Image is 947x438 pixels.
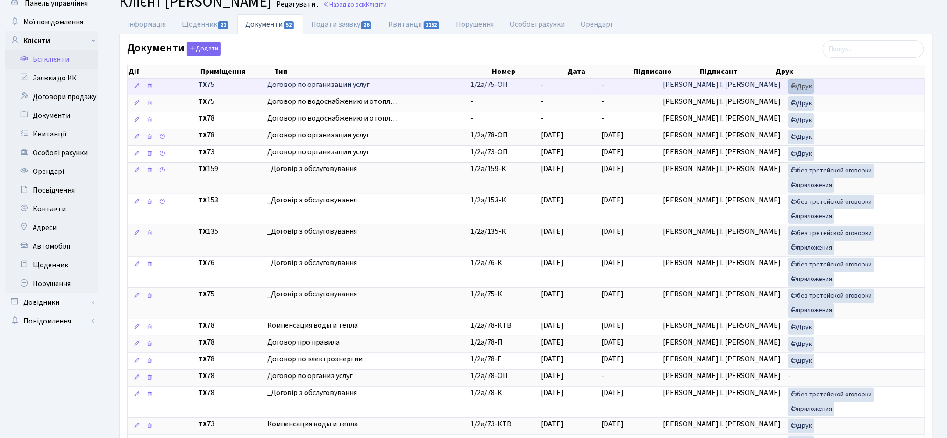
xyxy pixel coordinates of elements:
[5,256,98,274] a: Щоденник
[199,65,273,78] th: Приміщення
[663,195,781,205] span: [PERSON_NAME].І. [PERSON_NAME]
[788,209,834,224] a: приложения
[663,388,781,398] span: [PERSON_NAME].І. [PERSON_NAME]
[198,320,207,330] b: ТХ
[566,65,633,78] th: Дата
[471,337,503,347] span: 1/2а/78-П
[699,65,775,78] th: Підписант
[663,320,781,330] span: [PERSON_NAME].І. [PERSON_NAME]
[198,354,260,365] span: 78
[5,106,98,125] a: Документи
[303,14,380,34] a: Подати заявку
[198,130,207,140] b: ТХ
[5,181,98,200] a: Посвідчення
[601,96,604,107] span: -
[267,419,463,430] span: Компенсация воды и тепла
[449,14,502,34] a: Порушення
[471,258,503,268] span: 1/2а/76-К
[491,65,566,78] th: Номер
[788,402,834,416] a: приложения
[788,226,874,241] a: без третейской оговорки
[788,272,834,287] a: приложения
[788,195,874,209] a: без третейской оговорки
[471,419,512,429] span: 1/2а/73-КТВ
[5,200,98,218] a: Контакти
[471,96,474,107] span: -
[198,96,207,107] b: ТХ
[284,21,294,29] span: 52
[471,79,508,90] span: 1/2а/75-ОП
[541,320,564,330] span: [DATE]
[573,14,620,34] a: Орендарі
[5,162,98,181] a: Орендарі
[601,258,624,268] span: [DATE]
[198,371,260,381] span: 78
[273,65,491,78] th: Тип
[198,226,260,237] span: 135
[663,354,781,364] span: [PERSON_NAME].І. [PERSON_NAME]
[5,218,98,237] a: Адреси
[127,42,221,56] label: Документи
[198,388,207,398] b: ТХ
[788,337,814,352] a: Друк
[471,130,508,140] span: 1/2а/78-ОП
[198,289,260,300] span: 75
[663,164,781,174] span: [PERSON_NAME].І. [PERSON_NAME]
[601,388,624,398] span: [DATE]
[541,96,544,107] span: -
[198,195,260,206] span: 153
[601,130,624,140] span: [DATE]
[788,130,814,144] a: Друк
[119,14,174,34] a: Інформація
[198,164,260,174] span: 159
[788,354,814,368] a: Друк
[198,388,260,398] span: 78
[601,320,624,330] span: [DATE]
[471,388,503,398] span: 1/2а/78-К
[633,65,699,78] th: Підписано
[198,147,207,157] b: ТХ
[267,354,463,365] span: Договор по электроэнергии
[788,79,814,94] a: Друк
[601,226,624,237] span: [DATE]
[663,226,781,237] span: [PERSON_NAME].І. [PERSON_NAME]
[267,289,463,300] span: _Договір з обслуговування
[198,337,260,348] span: 78
[5,125,98,144] a: Квитанції
[663,337,781,347] span: [PERSON_NAME].І. [PERSON_NAME]
[541,113,544,123] span: -
[663,289,781,299] span: [PERSON_NAME].І. [PERSON_NAME]
[23,17,83,27] span: Мої повідомлення
[788,241,834,255] a: приложения
[471,226,506,237] span: 1/2а/135-К
[788,419,814,433] a: Друк
[267,195,463,206] span: _Договір з обслуговування
[198,226,207,237] b: ТХ
[198,258,207,268] b: ТХ
[541,226,564,237] span: [DATE]
[541,388,564,398] span: [DATE]
[5,312,98,330] a: Повідомлення
[471,113,474,123] span: -
[788,303,834,318] a: приложения
[198,113,260,124] span: 78
[601,164,624,174] span: [DATE]
[601,419,624,429] span: [DATE]
[788,289,874,303] a: без третейской оговорки
[788,147,814,161] a: Друк
[663,79,781,90] span: [PERSON_NAME].І. [PERSON_NAME]
[198,371,207,381] b: ТХ
[5,69,98,87] a: Заявки до КК
[174,14,237,34] a: Щоденник
[788,258,874,272] a: без третейской оговорки
[198,258,260,268] span: 76
[128,65,199,78] th: Дії
[663,419,781,429] span: [PERSON_NAME].І. [PERSON_NAME]
[267,96,463,107] span: Договор по водоснабжению и отопл…
[601,337,624,347] span: [DATE]
[5,144,98,162] a: Особові рахунки
[267,147,463,158] span: Договор по организации услуг
[541,164,564,174] span: [DATE]
[187,42,221,56] button: Документи
[185,40,221,57] a: Додати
